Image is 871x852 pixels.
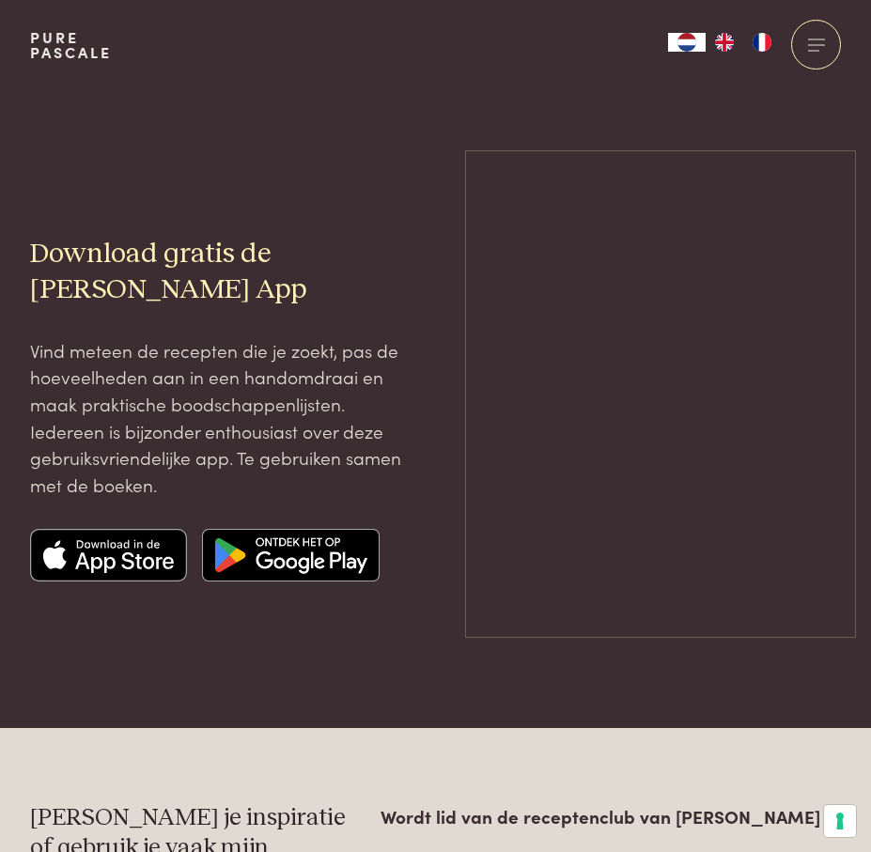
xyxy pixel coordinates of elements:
ul: Language list [706,33,781,52]
h2: Download gratis de [PERSON_NAME] App [30,237,421,306]
a: PurePascale [30,30,112,60]
strong: Wordt lid van de receptenclub van [PERSON_NAME] [381,803,820,829]
button: Uw voorkeuren voor toestemming voor trackingtechnologieën [824,805,856,837]
img: Google app store [202,529,380,581]
aside: Language selected: Nederlands [668,33,781,52]
img: Apple app store [30,529,188,581]
p: Vind meteen de recepten die je zoekt, pas de hoeveelheden aan in een handomdraai en maak praktisc... [30,337,421,499]
a: EN [706,33,743,52]
a: NL [668,33,706,52]
a: FR [743,33,781,52]
div: Language [668,33,706,52]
